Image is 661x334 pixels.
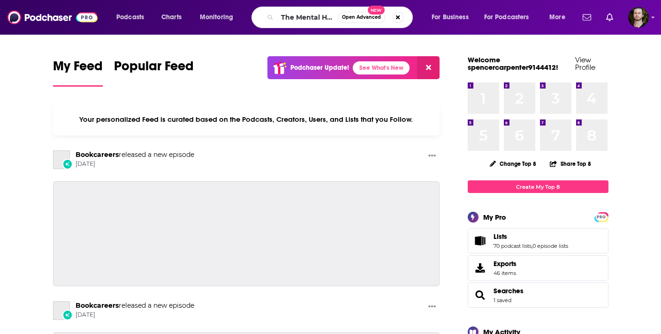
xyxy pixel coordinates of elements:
[628,7,649,28] button: Show profile menu
[53,301,70,320] a: Bookcareers
[260,7,422,28] div: Search podcasts, credits, & more...
[193,10,245,25] button: open menu
[53,150,70,169] a: Bookcareers
[484,11,529,24] span: For Podcasters
[53,104,440,135] div: Your personalized Feed is curated based on the Podcasts, Creators, Users, and Lists that you Follow.
[62,310,73,320] div: New Episode
[116,11,144,24] span: Podcasts
[425,301,440,313] button: Show More Button
[596,214,607,221] span: PRO
[579,9,595,25] a: Show notifications dropdown
[338,12,385,23] button: Open AdvancedNew
[628,7,649,28] span: Logged in as OutlierAudio
[494,260,517,268] span: Exports
[494,243,532,249] a: 70 podcast lists
[342,15,381,20] span: Open Advanced
[425,10,480,25] button: open menu
[8,8,98,26] img: Podchaser - Follow, Share and Rate Podcasts
[76,311,194,319] span: [DATE]
[368,6,385,15] span: New
[76,301,119,310] a: Bookcareers
[468,255,608,281] a: Exports
[494,270,517,276] span: 46 items
[471,234,490,247] a: Lists
[425,150,440,162] button: Show More Button
[76,160,194,168] span: [DATE]
[532,243,532,249] span: ,
[478,10,543,25] button: open menu
[161,11,182,24] span: Charts
[532,243,568,249] a: 0 episode lists
[494,287,524,295] a: Searches
[200,11,233,24] span: Monitoring
[549,11,565,24] span: More
[468,282,608,308] span: Searches
[602,9,617,25] a: Show notifications dropdown
[114,58,194,87] a: Popular Feed
[494,232,507,241] span: Lists
[62,159,73,169] div: New Episode
[110,10,156,25] button: open menu
[494,232,568,241] a: Lists
[549,155,592,173] button: Share Top 8
[76,150,119,159] a: Bookcareers
[468,55,558,72] a: Welcome spencercarpenter9144412!
[628,7,649,28] img: User Profile
[471,261,490,275] span: Exports
[575,55,595,72] a: View Profile
[468,180,608,193] a: Create My Top 8
[53,58,103,80] span: My Feed
[53,58,103,87] a: My Feed
[543,10,577,25] button: open menu
[353,61,410,74] a: See What's New
[76,150,194,159] h3: released a new episode
[468,228,608,253] span: Lists
[277,10,338,25] input: Search podcasts, credits, & more...
[114,58,194,80] span: Popular Feed
[484,158,542,170] button: Change Top 8
[290,64,349,72] p: Podchaser Update!
[155,10,187,25] a: Charts
[76,301,194,310] h3: released a new episode
[483,213,506,222] div: My Pro
[432,11,469,24] span: For Business
[494,297,511,304] a: 1 saved
[596,213,607,220] a: PRO
[471,289,490,302] a: Searches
